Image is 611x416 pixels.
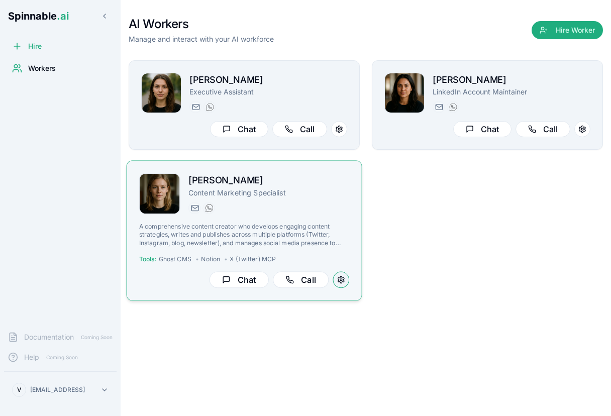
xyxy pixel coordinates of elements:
[201,255,220,263] span: Notion
[57,10,69,22] span: .ai
[24,332,74,342] span: Documentation
[8,380,113,400] button: V[EMAIL_ADDRESS]
[129,16,274,32] h1: AI Workers
[17,386,22,394] span: V
[433,101,445,113] button: Send email to harriet.lee@getspinnable.ai
[230,255,276,263] span: X (Twitter) MCP
[189,87,347,97] p: Executive Assistant
[28,41,42,51] span: Hire
[205,204,213,212] img: WhatsApp
[43,353,81,362] span: Coming Soon
[532,26,603,36] a: Hire Worker
[206,103,214,111] img: WhatsApp
[8,10,69,22] span: Spinnable
[140,174,180,214] img: Sofia Guðmundsson
[272,121,327,137] button: Call
[224,255,228,263] span: •
[159,255,191,263] span: Ghost CMS
[210,272,269,288] button: Chat
[449,103,457,111] img: WhatsApp
[202,202,215,214] button: WhatsApp
[188,202,200,214] button: Send email to sofia@getspinnable.ai
[28,63,56,73] span: Workers
[129,34,274,44] p: Manage and interact with your AI workforce
[139,223,349,247] p: A comprehensive content creator who develops engaging content strategies, writes and publishes ac...
[142,73,181,113] img: Dana Allen
[453,121,512,137] button: Chat
[516,121,570,137] button: Call
[203,101,216,113] button: WhatsApp
[210,121,268,137] button: Chat
[24,352,39,362] span: Help
[433,73,590,87] h2: [PERSON_NAME]
[189,101,201,113] button: Send email to dana.allen@getspinnable.ai
[78,333,116,342] span: Coming Soon
[273,272,329,288] button: Call
[30,386,85,394] p: [EMAIL_ADDRESS]
[385,73,424,113] img: Harriet Lee
[447,101,459,113] button: WhatsApp
[532,21,603,39] button: Hire Worker
[433,87,590,97] p: LinkedIn Account Maintainer
[139,255,157,263] span: Tools:
[195,255,199,263] span: •
[189,73,347,87] h2: [PERSON_NAME]
[188,173,349,188] h2: [PERSON_NAME]
[188,187,349,197] p: Content Marketing Specialist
